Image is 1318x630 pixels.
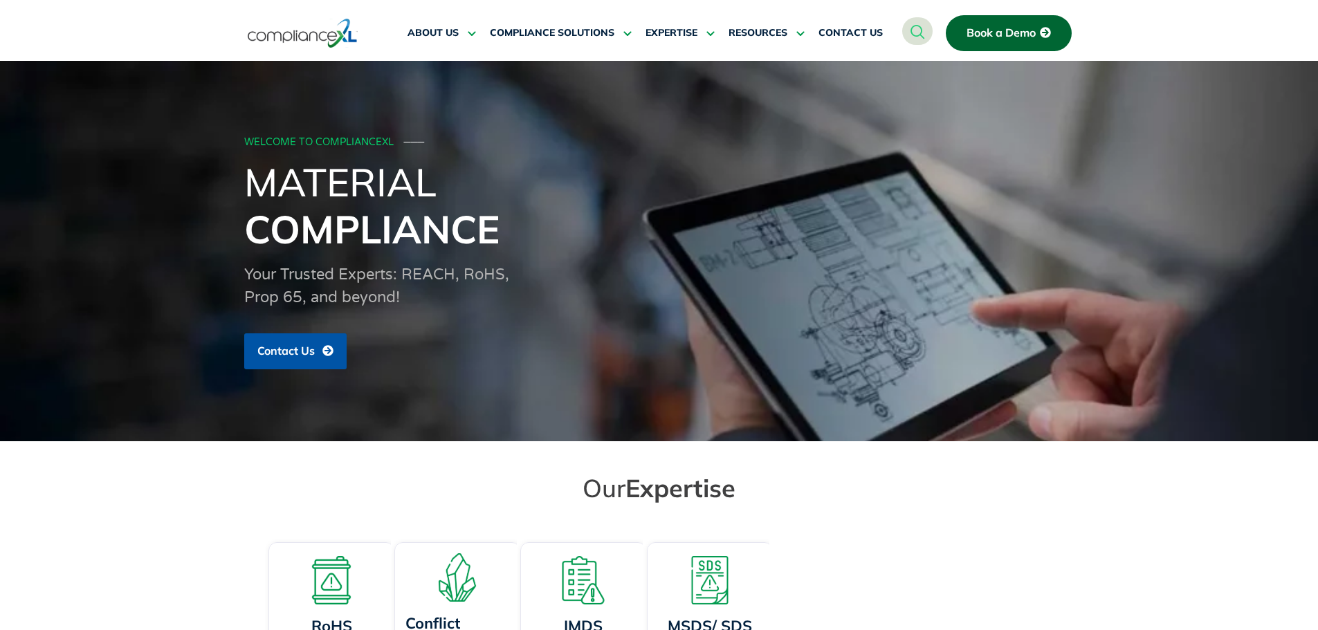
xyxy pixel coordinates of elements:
[244,158,1074,252] h1: Material
[946,15,1072,51] a: Book a Demo
[307,556,356,604] img: A board with a warning sign
[408,27,459,39] span: ABOUT US
[490,27,614,39] span: COMPLIANCE SOLUTIONS
[257,345,315,358] span: Contact Us
[244,266,509,306] span: Your Trusted Experts: REACH, RoHS, Prop 65, and beyond!
[818,17,883,50] a: CONTACT US
[404,136,425,148] span: ───
[408,17,476,50] a: ABOUT US
[272,472,1047,503] h2: Our
[559,556,607,604] img: A list board with a warning
[490,17,632,50] a: COMPLIANCE SOLUTIONS
[433,553,482,602] img: A representation of minerals
[248,17,358,49] img: logo-one.svg
[967,27,1036,39] span: Book a Demo
[902,17,933,45] a: navsearch-button
[625,472,735,503] span: Expertise
[244,137,1070,149] div: WELCOME TO COMPLIANCEXL
[244,205,500,253] span: Compliance
[646,17,715,50] a: EXPERTISE
[729,17,805,50] a: RESOURCES
[818,27,883,39] span: CONTACT US
[729,27,787,39] span: RESOURCES
[244,333,347,369] a: Contact Us
[686,556,734,604] img: A warning board with SDS displaying
[646,27,697,39] span: EXPERTISE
